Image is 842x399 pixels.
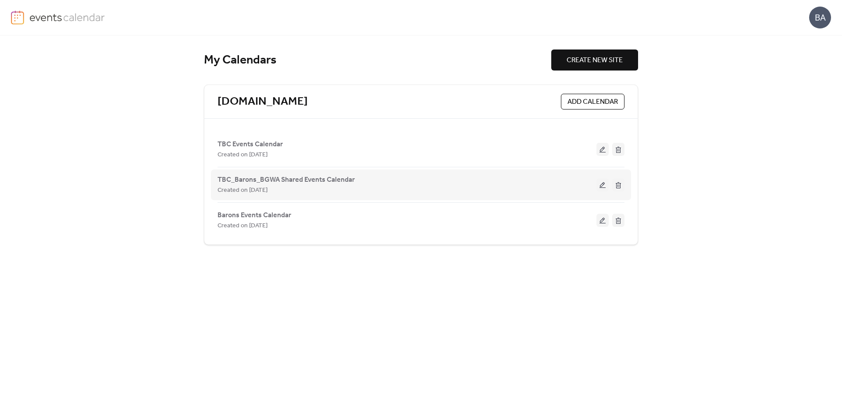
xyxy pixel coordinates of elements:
[218,221,268,231] span: Created on [DATE]
[204,53,551,68] div: My Calendars
[567,97,618,107] span: ADD CALENDAR
[809,7,831,28] div: BA
[218,150,268,160] span: Created on [DATE]
[218,139,283,150] span: TBC Events Calendar
[218,213,291,218] a: Barons Events Calendar
[218,142,283,147] a: TBC Events Calendar
[218,210,291,221] span: Barons Events Calendar
[11,11,24,25] img: logo
[567,55,623,66] span: CREATE NEW SITE
[561,94,624,109] button: ADD CALENDAR
[551,49,638,71] button: CREATE NEW SITE
[29,11,105,24] img: logo-type
[218,95,308,109] a: [DOMAIN_NAME]
[218,185,268,196] span: Created on [DATE]
[218,177,355,182] a: TBC_Barons_BGWA Shared Events Calendar
[218,175,355,185] span: TBC_Barons_BGWA Shared Events Calendar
